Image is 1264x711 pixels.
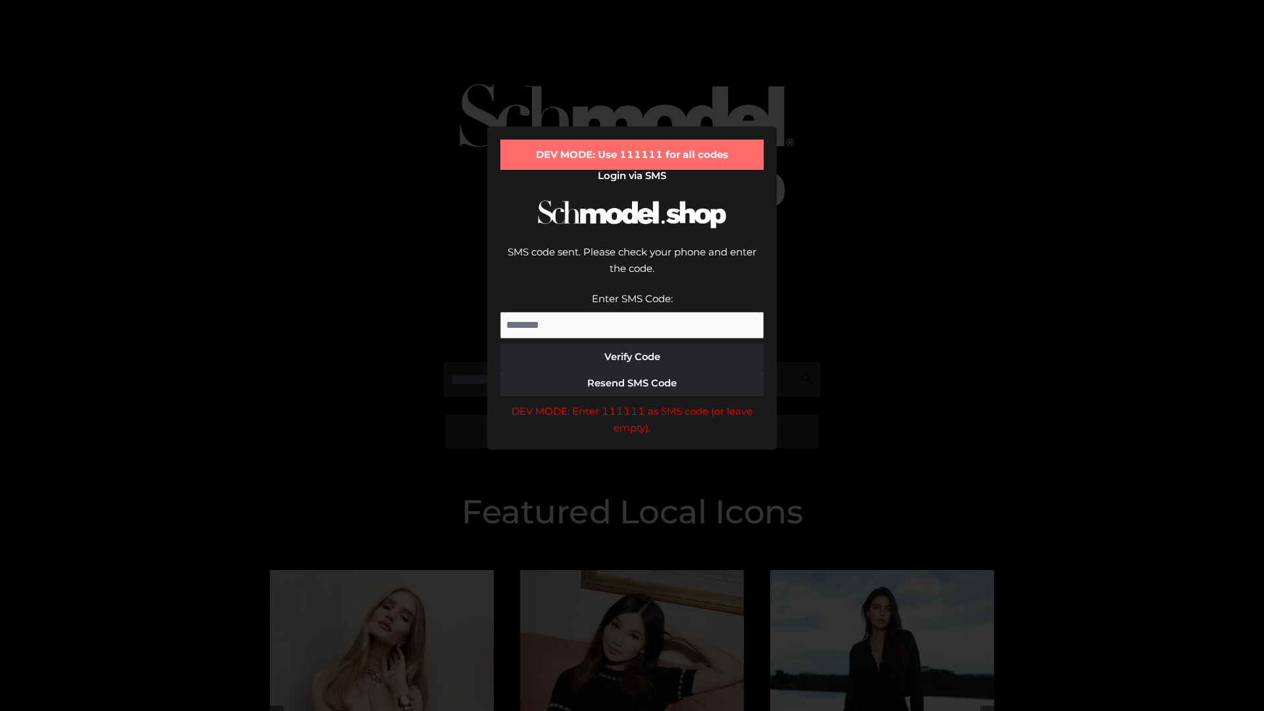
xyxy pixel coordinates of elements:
[500,170,764,182] h2: Login via SMS
[500,140,764,170] div: DEV MODE: Use 111111 for all codes
[500,370,764,396] button: Resend SMS Code
[500,403,764,436] div: DEV MODE: Enter 111111 as SMS code (or leave empty).
[592,292,673,305] label: Enter SMS Code:
[533,188,731,240] img: Schmodel Logo
[500,244,764,290] div: SMS code sent. Please check your phone and enter the code.
[500,344,764,370] button: Verify Code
